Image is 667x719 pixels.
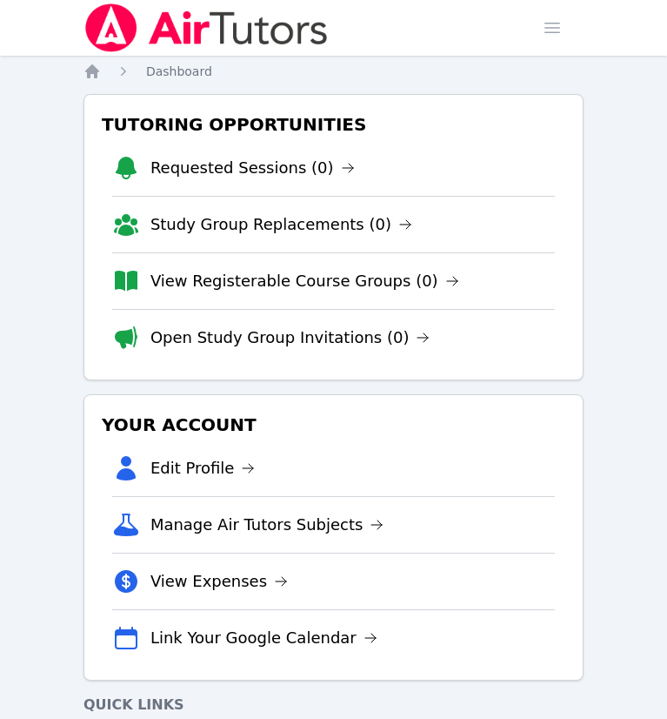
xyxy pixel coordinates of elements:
nav: Breadcrumb [83,63,584,80]
h3: Your Account [98,409,569,440]
h4: Quick Links [83,695,584,716]
a: Dashboard [146,63,212,80]
img: Air Tutors [83,3,330,52]
a: Manage Air Tutors Subjects [150,513,384,537]
h3: Tutoring Opportunities [98,109,569,140]
a: Link Your Google Calendar [150,626,377,650]
a: Requested Sessions (0) [150,156,355,180]
a: View Expenses [150,569,288,594]
a: Edit Profile [150,456,256,480]
a: View Registerable Course Groups (0) [150,269,459,293]
a: Study Group Replacements (0) [150,212,412,237]
a: Open Study Group Invitations (0) [150,326,430,350]
span: Dashboard [146,64,212,78]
